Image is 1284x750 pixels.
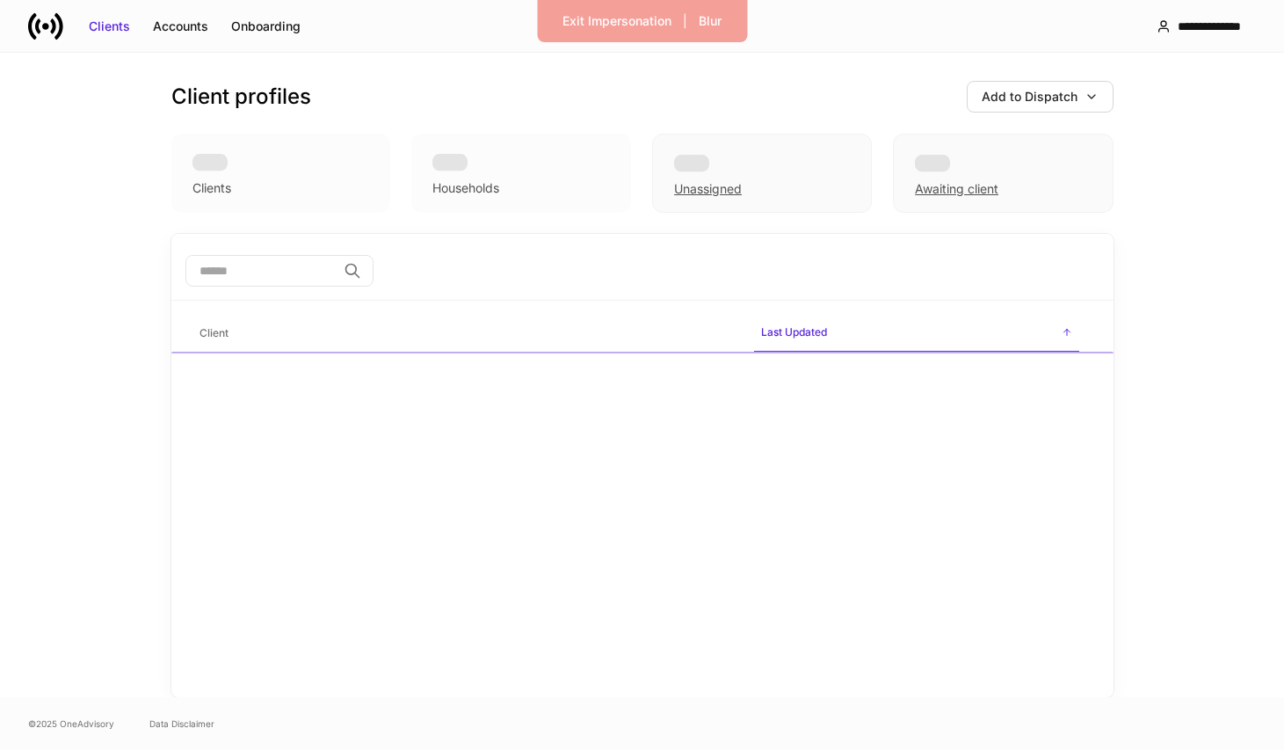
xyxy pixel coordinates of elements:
[674,180,742,198] div: Unassigned
[562,12,671,30] div: Exit Impersonation
[551,7,683,35] button: Exit Impersonation
[153,18,208,35] div: Accounts
[199,324,229,341] h6: Client
[28,717,114,731] span: © 2025 OneAdvisory
[893,134,1113,213] div: Awaiting client
[915,180,998,198] div: Awaiting client
[220,12,312,40] button: Onboarding
[687,7,733,35] button: Blur
[149,717,214,731] a: Data Disclaimer
[432,179,499,197] div: Households
[89,18,130,35] div: Clients
[171,83,311,111] h3: Client profiles
[231,18,301,35] div: Onboarding
[192,316,740,352] span: Client
[967,81,1114,113] button: Add to Dispatch
[192,179,231,197] div: Clients
[141,12,220,40] button: Accounts
[761,324,827,340] h6: Last Updated
[754,315,1079,353] span: Last Updated
[652,134,872,213] div: Unassigned
[982,88,1077,106] div: Add to Dispatch
[77,12,141,40] button: Clients
[699,12,722,30] div: Blur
